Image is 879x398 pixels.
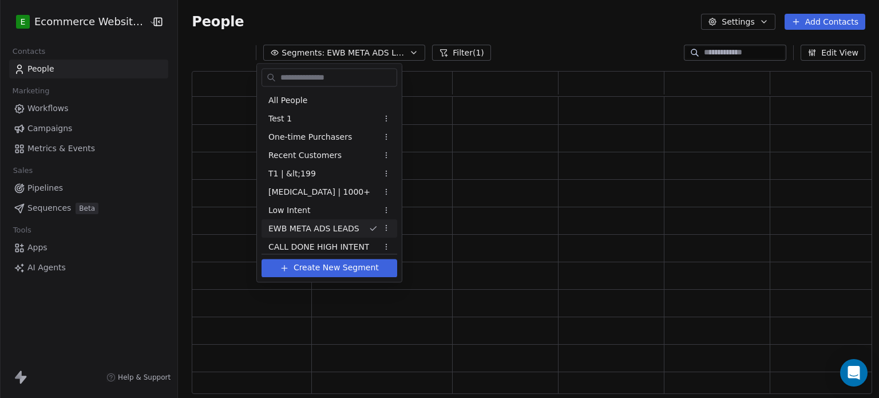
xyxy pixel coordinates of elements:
[262,91,397,348] div: Suggestions
[268,94,307,107] span: All People
[268,113,292,125] span: Test 1
[262,259,397,277] button: Create New Segment
[268,241,369,253] span: CALL DONE HIGH INTENT
[268,186,370,198] span: [MEDICAL_DATA] | 1000+
[268,131,352,143] span: One-time Purchasers
[268,223,359,235] span: EWB META ADS LEADS
[294,262,379,274] span: Create New Segment
[268,168,316,180] span: T1 | &lt;199
[268,204,311,216] span: Low Intent
[268,149,342,161] span: Recent Customers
